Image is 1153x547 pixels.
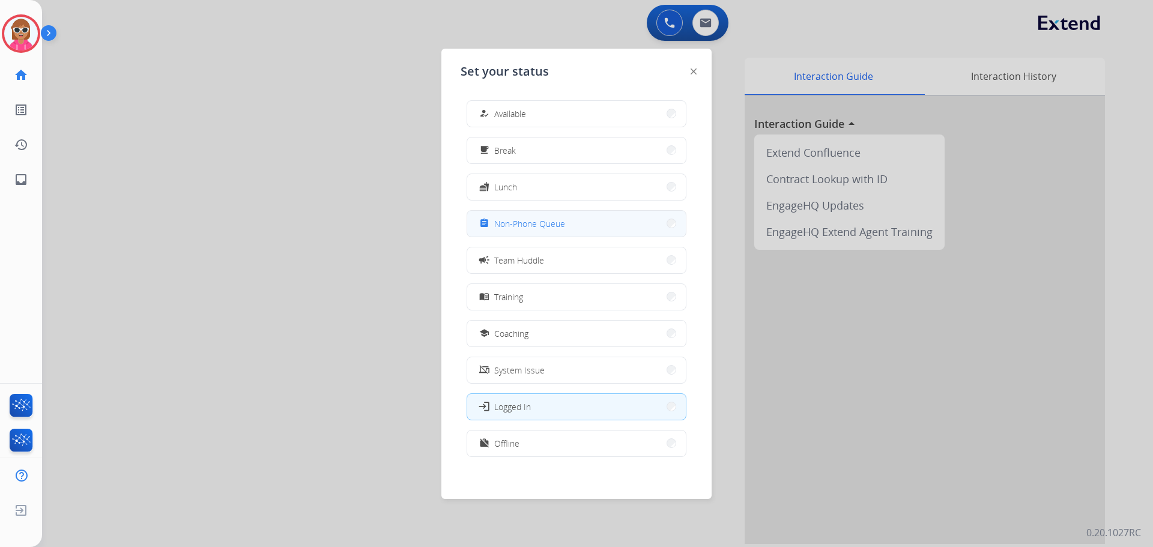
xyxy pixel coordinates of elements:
[478,254,490,266] mat-icon: campaign
[14,172,28,187] mat-icon: inbox
[467,247,686,273] button: Team Huddle
[467,138,686,163] button: Break
[14,103,28,117] mat-icon: list_alt
[494,107,526,120] span: Available
[494,327,528,340] span: Coaching
[467,211,686,237] button: Non-Phone Queue
[1086,525,1141,540] p: 0.20.1027RC
[494,291,523,303] span: Training
[14,138,28,152] mat-icon: history
[494,400,531,413] span: Logged In
[494,144,516,157] span: Break
[479,438,489,449] mat-icon: work_off
[14,68,28,82] mat-icon: home
[494,217,565,230] span: Non-Phone Queue
[479,365,489,375] mat-icon: phonelink_off
[467,357,686,383] button: System Issue
[494,181,517,193] span: Lunch
[479,145,489,156] mat-icon: free_breakfast
[494,437,519,450] span: Offline
[494,254,544,267] span: Team Huddle
[478,400,490,413] mat-icon: login
[479,182,489,192] mat-icon: fastfood
[494,364,545,376] span: System Issue
[467,284,686,310] button: Training
[479,109,489,119] mat-icon: how_to_reg
[4,17,38,50] img: avatar
[479,219,489,229] mat-icon: assignment
[479,328,489,339] mat-icon: school
[467,431,686,456] button: Offline
[691,68,697,74] img: close-button
[467,394,686,420] button: Logged In
[479,292,489,302] mat-icon: menu_book
[467,101,686,127] button: Available
[467,321,686,346] button: Coaching
[461,63,549,80] span: Set your status
[467,174,686,200] button: Lunch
